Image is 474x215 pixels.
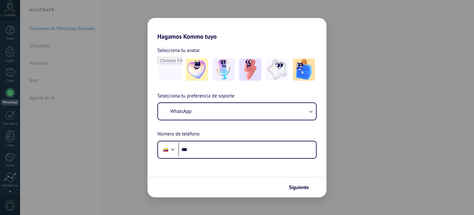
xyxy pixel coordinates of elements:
[148,18,326,40] h2: Hagamos Kommo tuyo
[170,108,192,114] span: WhatsApp
[157,46,200,54] span: Selecciona tu avatar
[289,185,309,190] span: Siguiente
[286,182,317,193] button: Siguiente
[157,92,235,100] span: Selecciona tu preferencia de soporte
[293,58,315,81] img: -5.jpeg
[186,58,208,81] img: -1.jpeg
[266,58,288,81] img: -4.jpeg
[160,143,172,156] div: Colombia: + 57
[157,130,200,138] span: Número de teléfono
[213,58,235,81] img: -2.jpeg
[239,58,261,81] img: -3.jpeg
[158,103,316,120] button: WhatsApp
